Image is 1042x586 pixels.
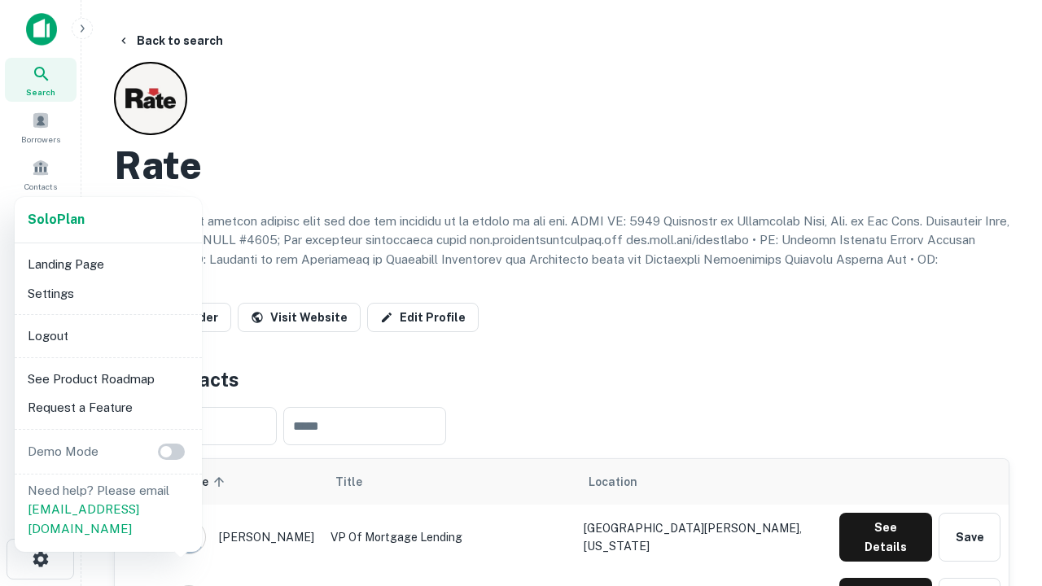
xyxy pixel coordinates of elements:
li: Settings [21,279,195,308]
a: SoloPlan [28,210,85,230]
p: Demo Mode [21,442,105,461]
strong: Solo Plan [28,212,85,227]
li: Logout [21,321,195,351]
iframe: Chat Widget [961,456,1042,534]
li: See Product Roadmap [21,365,195,394]
a: [EMAIL_ADDRESS][DOMAIN_NAME] [28,502,139,536]
p: Need help? Please email [28,481,189,539]
li: Request a Feature [21,393,195,422]
li: Landing Page [21,250,195,279]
